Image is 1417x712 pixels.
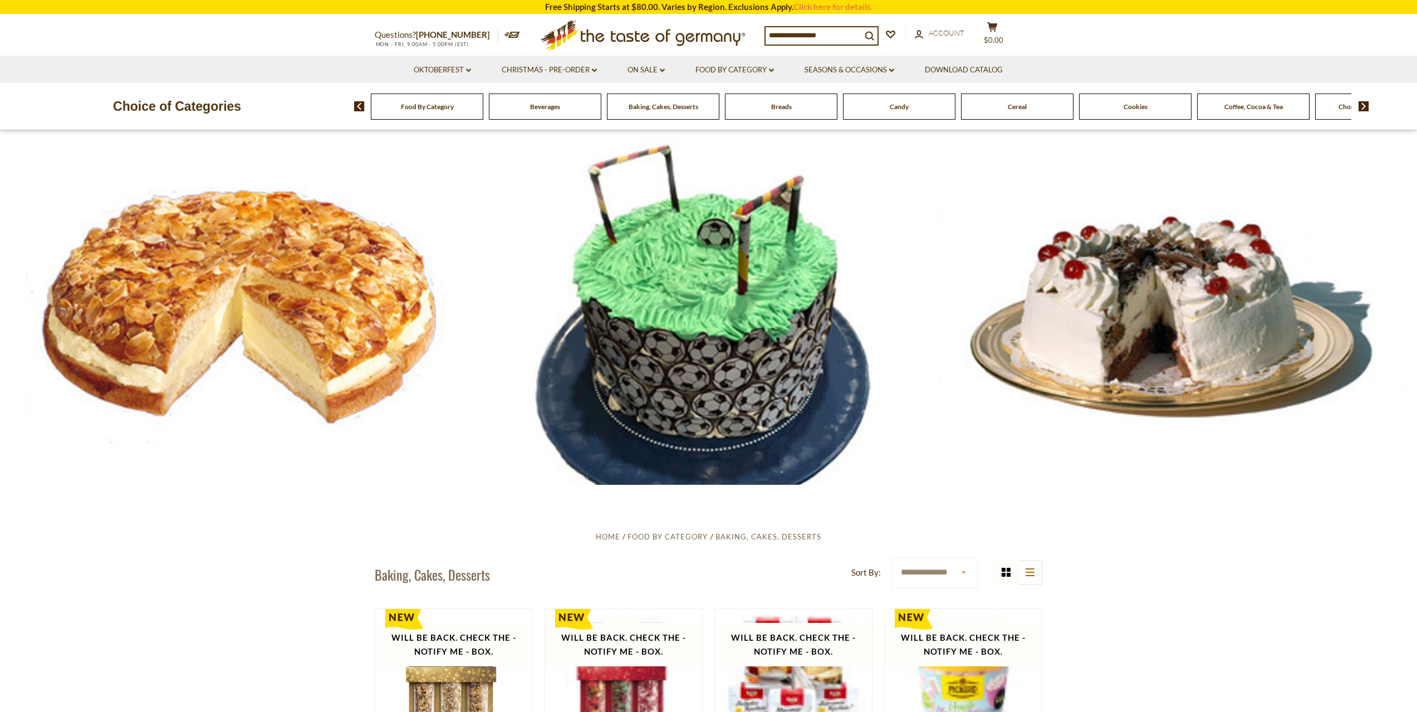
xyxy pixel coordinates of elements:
a: Oktoberfest [414,64,471,76]
a: Beverages [530,102,560,111]
span: $0.00 [984,36,1003,45]
a: Account [915,27,964,40]
a: Food By Category [627,532,708,541]
a: Christmas - PRE-ORDER [502,64,597,76]
a: Food By Category [695,64,774,76]
button: $0.00 [976,22,1009,50]
a: Download Catalog [925,64,1003,76]
a: On Sale [627,64,665,76]
a: [PHONE_NUMBER] [416,30,490,40]
span: Account [929,28,964,37]
label: Sort By: [851,566,881,580]
a: Cookies [1124,102,1148,111]
a: Candy [890,102,909,111]
h1: Baking, Cakes, Desserts [375,566,490,583]
a: Chocolate & Marzipan [1338,102,1405,111]
a: Seasons & Occasions [805,64,894,76]
a: Food By Category [401,102,454,111]
p: Questions? [375,28,498,42]
a: Click here for details. [793,2,872,12]
a: Home [596,532,620,541]
a: Breads [771,102,792,111]
a: Cereal [1008,102,1027,111]
img: previous arrow [354,101,365,111]
a: Baking, Cakes, Desserts [629,102,698,111]
a: Baking, Cakes, Desserts [715,532,821,541]
img: next arrow [1359,101,1369,111]
a: Coffee, Cocoa & Tea [1224,102,1283,111]
span: MON - FRI, 9:00AM - 5:00PM (EST) [375,41,469,47]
